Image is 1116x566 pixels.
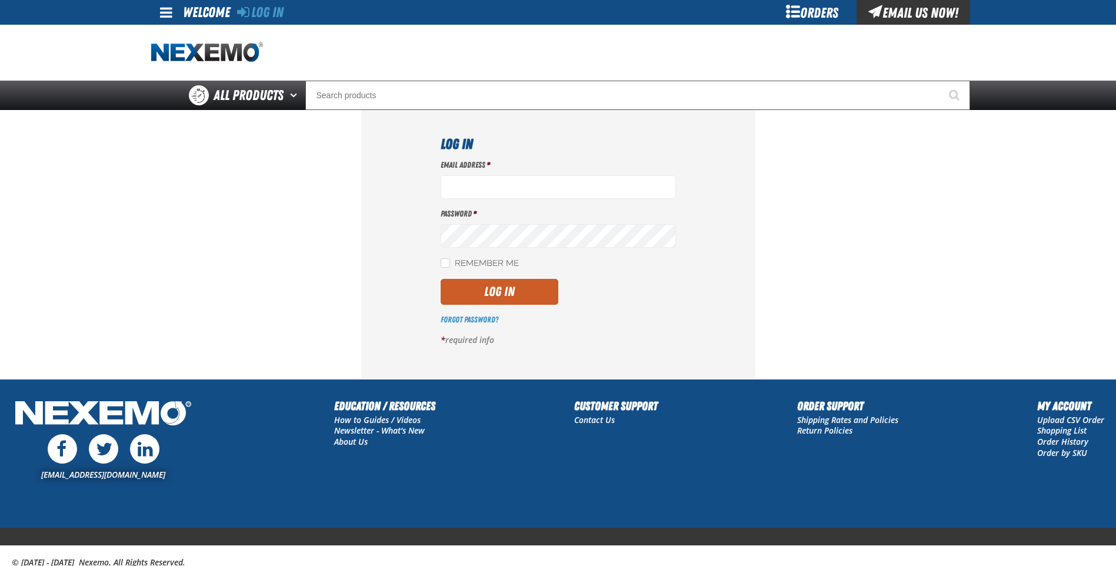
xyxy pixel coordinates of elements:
a: Contact Us [574,414,615,425]
p: required info [441,335,676,346]
h2: Education / Resources [334,397,435,415]
a: Order History [1037,436,1088,447]
a: Order by SKU [1037,447,1087,458]
label: Password [441,208,676,219]
a: Shopping List [1037,425,1087,436]
h1: Log In [441,134,676,155]
label: Email Address [441,159,676,171]
button: Log In [441,279,558,305]
a: Newsletter - What's New [334,425,425,436]
a: Log In [237,4,284,21]
button: Open All Products pages [286,81,305,110]
a: Forgot Password? [441,315,498,324]
a: Shipping Rates and Policies [797,414,898,425]
a: How to Guides / Videos [334,414,421,425]
a: [EMAIL_ADDRESS][DOMAIN_NAME] [41,469,165,480]
a: Home [151,42,263,63]
input: Search [305,81,970,110]
h2: Order Support [797,397,898,415]
span: All Products [214,85,284,106]
a: About Us [334,436,368,447]
button: Start Searching [941,81,970,110]
label: Remember Me [441,258,519,269]
img: Nexemo logo [151,42,263,63]
input: Remember Me [441,258,450,268]
h2: My Account [1037,397,1104,415]
a: Return Policies [797,425,852,436]
img: Nexemo Logo [12,397,195,432]
h2: Customer Support [574,397,658,415]
a: Upload CSV Order [1037,414,1104,425]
